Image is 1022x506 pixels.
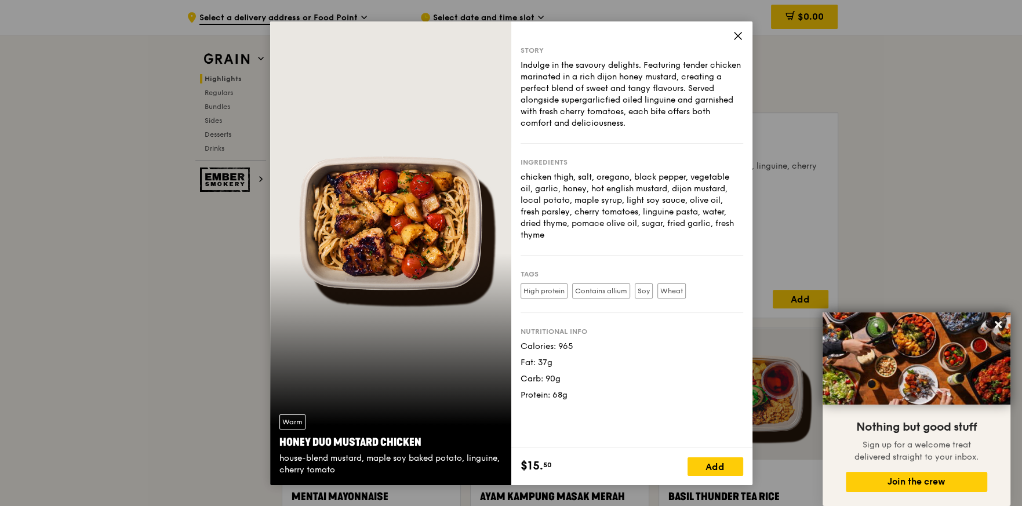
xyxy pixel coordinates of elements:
[521,341,743,352] div: Calories: 965
[521,283,568,298] label: High protein
[854,440,979,462] span: Sign up for a welcome treat delivered straight to your inbox.
[279,453,502,476] div: house-blend mustard, maple soy baked potato, linguine, cherry tomato
[521,457,543,475] span: $15.
[657,283,686,298] label: Wheat
[521,172,743,241] div: chicken thigh, salt, oregano, black pepper, vegetable oil, garlic, honey, hot english mustard, di...
[521,46,743,55] div: Story
[521,270,743,279] div: Tags
[521,389,743,401] div: Protein: 68g
[688,457,743,476] div: Add
[279,414,305,429] div: Warm
[856,420,977,434] span: Nothing but good stuff
[635,283,653,298] label: Soy
[521,60,743,129] div: Indulge in the savoury delights. Featuring tender chicken marinated in a rich dijon honey mustard...
[989,315,1008,334] button: Close
[521,357,743,369] div: Fat: 37g
[521,158,743,167] div: Ingredients
[823,312,1010,405] img: DSC07876-Edit02-Large.jpeg
[521,373,743,385] div: Carb: 90g
[543,460,552,469] span: 50
[846,472,987,492] button: Join the crew
[572,283,630,298] label: Contains allium
[279,434,502,450] div: Honey Duo Mustard Chicken
[521,327,743,336] div: Nutritional info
